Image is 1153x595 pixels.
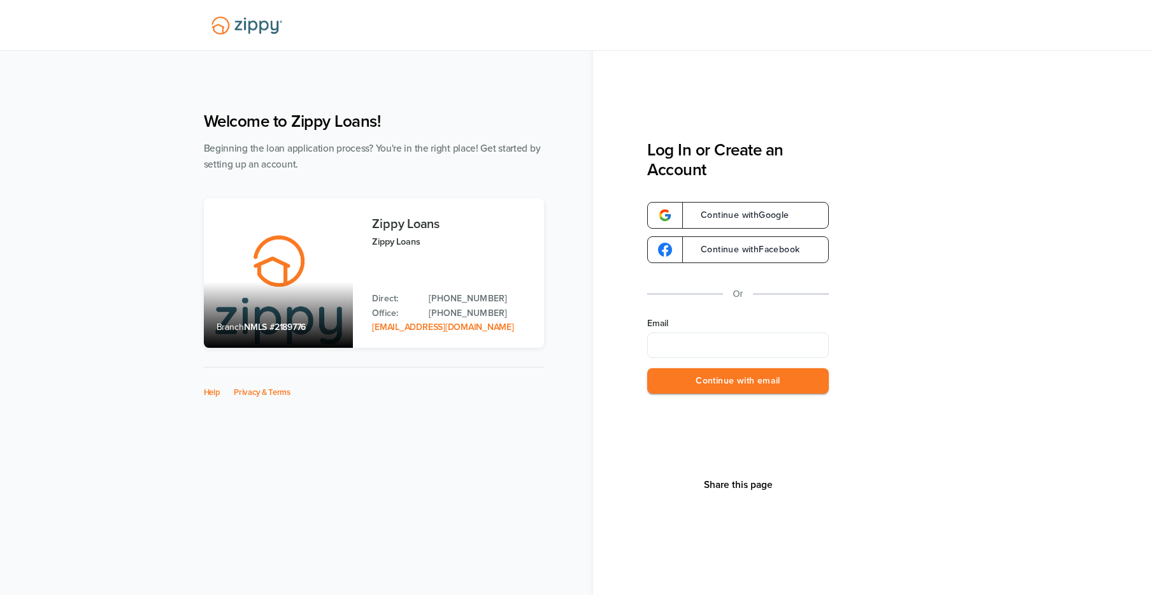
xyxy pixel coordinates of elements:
[647,317,829,330] label: Email
[658,243,672,257] img: google-logo
[234,387,290,398] a: Privacy & Terms
[647,333,829,358] input: Email Address
[372,217,531,231] h3: Zippy Loans
[429,292,531,306] a: Direct Phone: 512-975-2947
[204,143,541,170] span: Beginning the loan application process? You're in the right place! Get started by setting up an a...
[372,292,416,306] p: Direct:
[647,368,829,394] button: Continue with email
[372,306,416,320] p: Office:
[688,211,789,220] span: Continue with Google
[647,202,829,229] a: google-logoContinue withGoogle
[733,286,743,302] p: Or
[429,306,531,320] a: Office Phone: 512-975-2947
[204,387,220,398] a: Help
[372,322,513,333] a: Email Address: zippyguide@zippymh.com
[647,236,829,263] a: google-logoContinue withFacebook
[372,234,531,249] p: Zippy Loans
[204,111,544,131] h1: Welcome to Zippy Loans!
[204,11,290,40] img: Lender Logo
[647,140,829,180] h3: Log In or Create an Account
[244,322,306,333] span: NMLS #2189776
[217,322,245,333] span: Branch
[700,478,777,491] button: Share This Page
[688,245,799,254] span: Continue with Facebook
[658,208,672,222] img: google-logo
